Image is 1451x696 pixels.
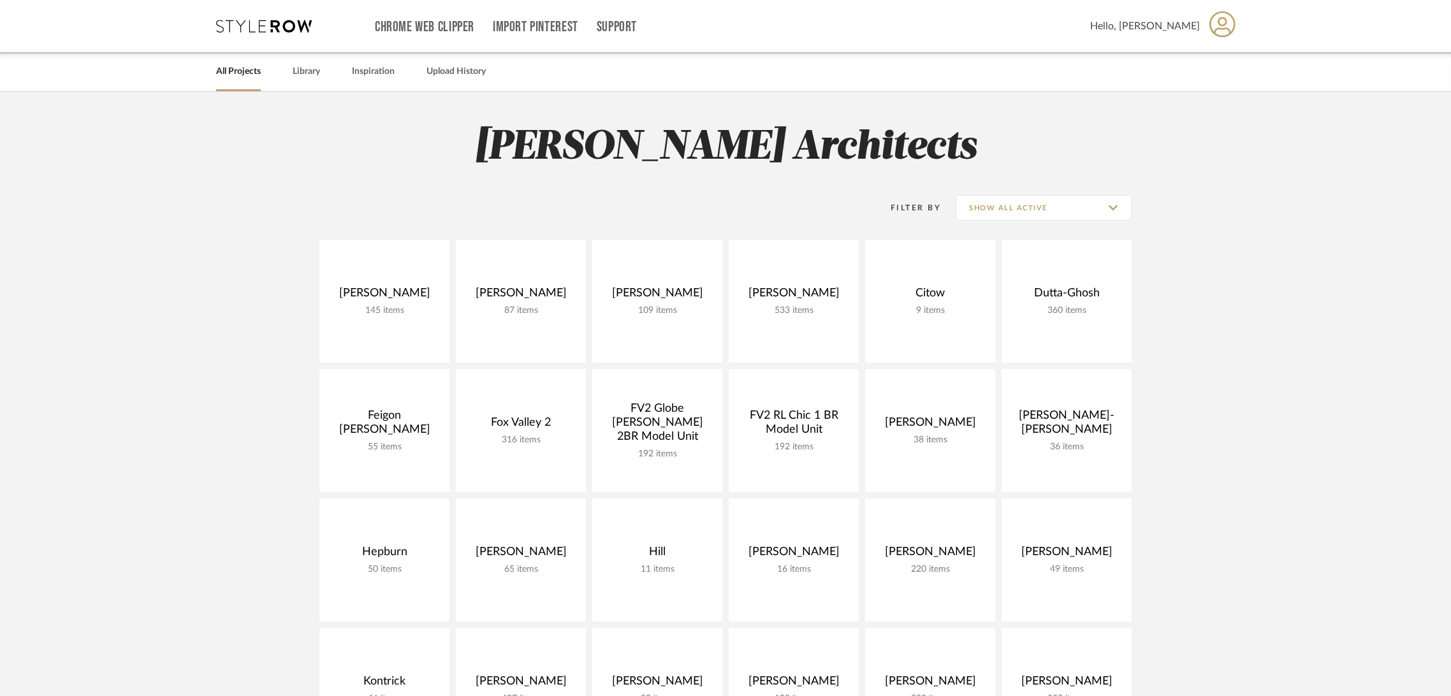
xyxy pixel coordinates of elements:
[1012,545,1121,564] div: [PERSON_NAME]
[375,22,474,33] a: Chrome Web Clipper
[216,63,261,80] a: All Projects
[875,435,985,446] div: 38 items
[330,442,439,453] div: 55 items
[602,402,712,449] div: FV2 Globe [PERSON_NAME] 2BR Model Unit
[330,545,439,564] div: Hepburn
[875,564,985,575] div: 220 items
[466,305,576,316] div: 87 items
[739,564,849,575] div: 16 items
[875,286,985,305] div: Citow
[739,545,849,564] div: [PERSON_NAME]
[739,305,849,316] div: 533 items
[352,63,395,80] a: Inspiration
[330,674,439,693] div: Kontrick
[739,409,849,442] div: FV2 RL Chic 1 BR Model Unit
[739,674,849,693] div: [PERSON_NAME]
[1090,18,1200,34] span: Hello, [PERSON_NAME]
[1012,409,1121,442] div: [PERSON_NAME]-[PERSON_NAME]
[330,564,439,575] div: 50 items
[266,124,1185,171] h2: [PERSON_NAME] Architects
[427,63,486,80] a: Upload History
[466,416,576,435] div: Fox Valley 2
[1012,674,1121,693] div: [PERSON_NAME]
[602,674,712,693] div: [PERSON_NAME]
[466,564,576,575] div: 65 items
[739,442,849,453] div: 192 items
[1012,564,1121,575] div: 49 items
[602,305,712,316] div: 109 items
[602,545,712,564] div: Hill
[293,63,320,80] a: Library
[602,564,712,575] div: 11 items
[330,286,439,305] div: [PERSON_NAME]
[739,286,849,305] div: [PERSON_NAME]
[1012,305,1121,316] div: 360 items
[1012,286,1121,305] div: Dutta-Ghosh
[597,22,637,33] a: Support
[1012,442,1121,453] div: 36 items
[493,22,578,33] a: Import Pinterest
[602,286,712,305] div: [PERSON_NAME]
[466,545,576,564] div: [PERSON_NAME]
[330,305,439,316] div: 145 items
[330,409,439,442] div: Feigon [PERSON_NAME]
[875,416,985,435] div: [PERSON_NAME]
[875,674,985,693] div: [PERSON_NAME]
[466,435,576,446] div: 316 items
[466,286,576,305] div: [PERSON_NAME]
[874,201,941,214] div: Filter By
[466,674,576,693] div: [PERSON_NAME]
[875,305,985,316] div: 9 items
[875,545,985,564] div: [PERSON_NAME]
[602,449,712,460] div: 192 items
